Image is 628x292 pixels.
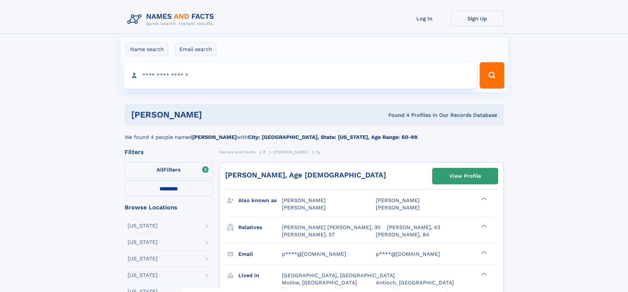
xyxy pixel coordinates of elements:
span: [PERSON_NAME] [282,204,326,211]
img: Logo Names and Facts [125,11,220,28]
a: View Profile [433,168,498,184]
div: [US_STATE] [128,223,158,228]
a: [PERSON_NAME], 43 [387,224,440,231]
h3: Lived in [238,270,282,281]
b: City: [GEOGRAPHIC_DATA], State: [US_STATE], Age Range: 60-99 [248,134,417,140]
span: [PERSON_NAME] [282,197,326,203]
div: We found 4 people named with . [125,125,504,141]
span: Antioch, [GEOGRAPHIC_DATA] [376,279,454,286]
label: Name search [126,42,168,56]
span: All [157,167,164,173]
span: Moline, [GEOGRAPHIC_DATA] [282,279,357,286]
span: [PERSON_NAME] [273,150,309,154]
a: [PERSON_NAME] [273,148,309,156]
div: ❯ [479,250,487,254]
div: [US_STATE] [128,273,158,278]
b: [PERSON_NAME] [192,134,237,140]
input: search input [124,62,477,89]
div: ❯ [479,197,487,201]
a: B [263,148,266,156]
a: Sign Up [451,11,504,27]
div: ❯ [479,224,487,228]
span: [PERSON_NAME] [376,197,420,203]
span: B [263,150,266,154]
h1: [PERSON_NAME] [131,111,295,119]
a: [PERSON_NAME], 57 [282,231,335,238]
span: Ky [316,150,321,154]
div: ❯ [479,272,487,276]
a: [PERSON_NAME] [PERSON_NAME], 30 [282,224,380,231]
h3: Email [238,249,282,260]
div: View Profile [449,169,481,184]
div: Filters [125,149,213,155]
span: [GEOGRAPHIC_DATA], [GEOGRAPHIC_DATA] [282,272,395,279]
h3: Relatives [238,222,282,233]
a: [PERSON_NAME], 84 [376,231,429,238]
div: [US_STATE] [128,240,158,245]
div: Found 4 Profiles In Our Records Database [295,112,497,119]
a: [PERSON_NAME], Age [DEMOGRAPHIC_DATA] [225,171,386,179]
button: Search Button [480,62,504,89]
label: Email search [175,42,216,56]
h3: Also known as [238,195,282,206]
span: [PERSON_NAME] [376,204,420,211]
label: Filters [125,162,213,178]
a: Names and Facts [220,148,256,156]
div: Browse Locations [125,204,213,210]
a: Log In [398,11,451,27]
div: [US_STATE] [128,256,158,261]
